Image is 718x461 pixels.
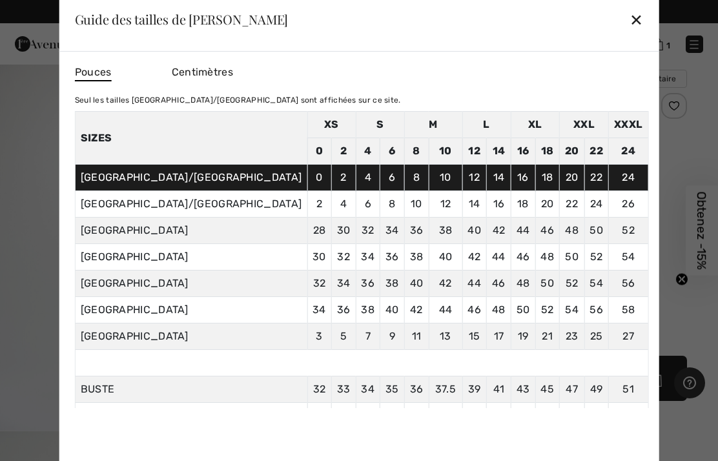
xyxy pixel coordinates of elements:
[609,138,648,165] td: 24
[380,138,405,165] td: 6
[622,383,634,395] span: 51
[511,297,535,323] td: 50
[566,383,578,395] span: 47
[307,165,332,191] td: 0
[75,244,307,271] td: [GEOGRAPHIC_DATA]
[487,138,511,165] td: 14
[75,13,289,26] div: Guide des tailles de [PERSON_NAME]
[559,297,584,323] td: 54
[307,112,356,138] td: XS
[307,323,332,350] td: 3
[462,112,511,138] td: L
[380,165,405,191] td: 6
[429,218,462,244] td: 38
[331,297,356,323] td: 36
[75,403,307,429] td: TAILLE
[517,383,530,395] span: 43
[385,383,399,395] span: 35
[511,112,559,138] td: XL
[356,218,380,244] td: 32
[590,383,603,395] span: 49
[462,191,487,218] td: 14
[584,323,609,350] td: 25
[356,297,380,323] td: 38
[535,218,560,244] td: 46
[559,165,584,191] td: 20
[75,297,307,323] td: [GEOGRAPHIC_DATA]
[380,297,405,323] td: 40
[462,138,487,165] td: 12
[559,191,584,218] td: 22
[584,218,609,244] td: 50
[307,191,332,218] td: 2
[75,65,112,81] span: Pouces
[609,191,648,218] td: 26
[559,138,584,165] td: 20
[356,191,380,218] td: 6
[404,271,429,297] td: 40
[535,244,560,271] td: 48
[404,112,462,138] td: M
[429,244,462,271] td: 40
[511,244,535,271] td: 46
[462,165,487,191] td: 12
[559,112,608,138] td: XXL
[404,165,429,191] td: 8
[511,191,535,218] td: 18
[535,297,560,323] td: 52
[331,218,356,244] td: 30
[429,191,462,218] td: 12
[75,191,307,218] td: [GEOGRAPHIC_DATA]/[GEOGRAPHIC_DATA]
[511,323,535,350] td: 19
[429,165,462,191] td: 10
[404,191,429,218] td: 10
[511,218,535,244] td: 44
[356,323,380,350] td: 7
[559,271,584,297] td: 52
[331,244,356,271] td: 32
[75,218,307,244] td: [GEOGRAPHIC_DATA]
[331,138,356,165] td: 2
[331,271,356,297] td: 34
[487,165,511,191] td: 14
[356,165,380,191] td: 4
[404,138,429,165] td: 8
[380,244,405,271] td: 36
[630,6,643,33] div: ✕
[331,165,356,191] td: 2
[511,138,535,165] td: 16
[435,383,456,395] span: 37.5
[462,218,487,244] td: 40
[609,323,648,350] td: 27
[487,271,511,297] td: 46
[462,271,487,297] td: 44
[609,112,648,138] td: XXXL
[410,383,424,395] span: 36
[75,376,307,403] td: BUSTE
[75,165,307,191] td: [GEOGRAPHIC_DATA]/[GEOGRAPHIC_DATA]
[429,271,462,297] td: 42
[609,297,648,323] td: 58
[307,297,332,323] td: 34
[75,94,649,106] div: Seul les tailles [GEOGRAPHIC_DATA]/[GEOGRAPHIC_DATA] sont affichées sur ce site.
[468,383,481,395] span: 39
[487,244,511,271] td: 44
[559,323,584,350] td: 23
[404,297,429,323] td: 42
[535,191,560,218] td: 20
[380,323,405,350] td: 9
[462,323,487,350] td: 15
[584,297,609,323] td: 56
[584,271,609,297] td: 54
[487,191,511,218] td: 16
[307,138,332,165] td: 0
[356,271,380,297] td: 36
[356,244,380,271] td: 34
[356,138,380,165] td: 4
[361,383,374,395] span: 34
[380,218,405,244] td: 34
[307,271,332,297] td: 32
[172,66,233,78] span: Centimètres
[584,165,609,191] td: 22
[511,271,535,297] td: 48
